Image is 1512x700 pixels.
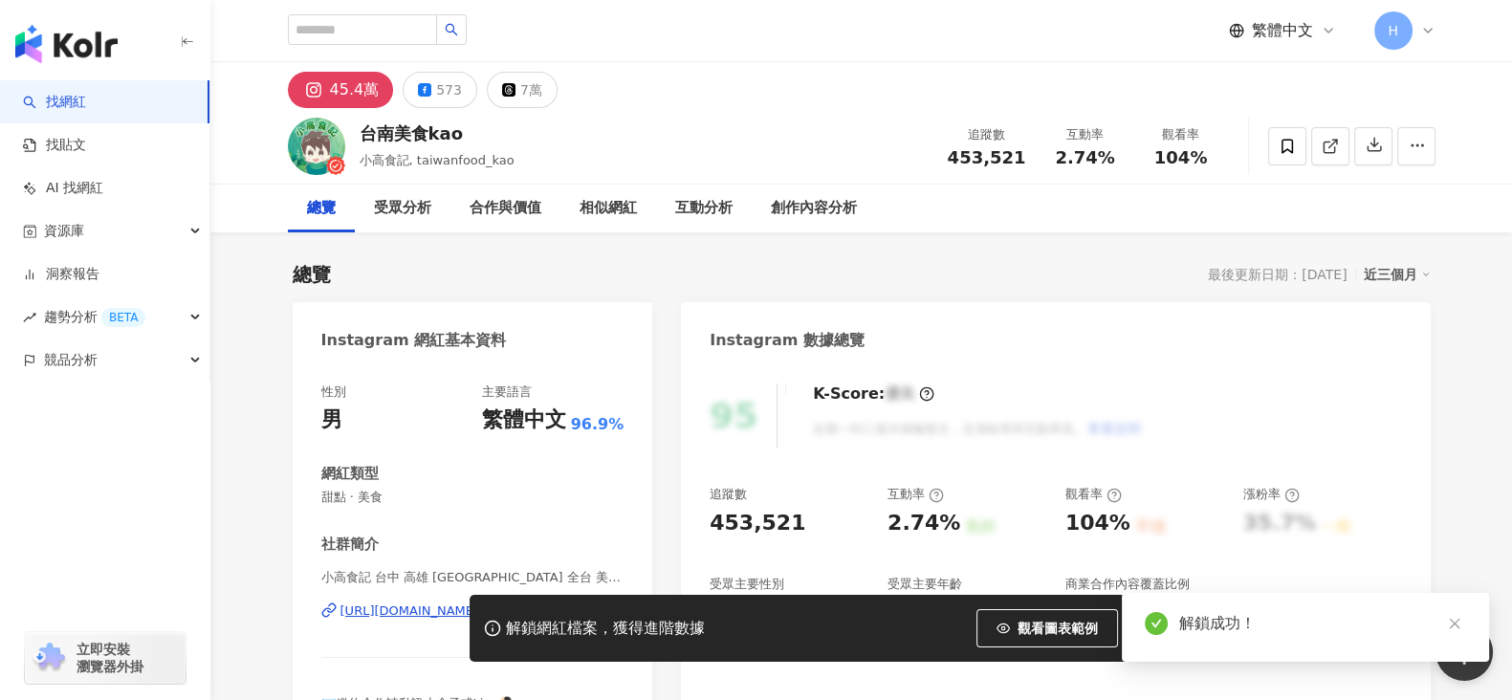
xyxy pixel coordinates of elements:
[571,414,625,435] span: 96.9%
[487,72,558,108] button: 7萬
[1364,262,1431,287] div: 近三個月
[321,535,379,555] div: 社群簡介
[23,93,86,112] a: search找網紅
[675,197,733,220] div: 互動分析
[445,23,458,36] span: search
[23,311,36,324] span: rise
[1018,621,1098,636] span: 觀看圖表範例
[710,509,805,538] div: 453,521
[321,464,379,484] div: 網紅類型
[321,383,346,401] div: 性別
[321,569,625,586] span: 小高食記 台中 高雄 [GEOGRAPHIC_DATA] 全台 美食 | taiwanfood_kao
[321,405,342,435] div: 男
[23,136,86,155] a: 找貼文
[1055,148,1114,167] span: 2.74%
[307,197,336,220] div: 總覽
[77,641,143,675] span: 立即安裝 瀏覽器外掛
[813,383,934,405] div: K-Score :
[506,619,705,639] div: 解鎖網紅檔案，獲得進階數據
[44,339,98,382] span: 競品分析
[31,643,68,673] img: chrome extension
[360,153,515,167] span: 小高食記, taiwanfood_kao
[1065,486,1122,503] div: 觀看率
[436,77,462,103] div: 573
[293,261,331,288] div: 總覽
[1154,148,1208,167] span: 104%
[44,209,84,252] span: 資源庫
[580,197,637,220] div: 相似網紅
[23,179,103,198] a: AI 找網紅
[1065,576,1190,593] div: 商業合作內容覆蓋比例
[1049,125,1122,144] div: 互動率
[15,25,118,63] img: logo
[887,509,960,538] div: 2.74%
[288,118,345,175] img: KOL Avatar
[710,330,865,351] div: Instagram 數據總覽
[321,489,625,506] span: 甜點 · 美食
[948,125,1026,144] div: 追蹤數
[288,72,394,108] button: 45.4萬
[710,576,784,593] div: 受眾主要性別
[330,77,380,103] div: 45.4萬
[976,609,1118,647] button: 觀看圖表範例
[710,486,747,503] div: 追蹤數
[1145,612,1168,635] span: check-circle
[1145,125,1217,144] div: 觀看率
[771,197,857,220] div: 創作內容分析
[482,383,532,401] div: 主要語言
[887,486,944,503] div: 互動率
[403,72,477,108] button: 573
[1448,617,1461,630] span: close
[23,265,99,284] a: 洞察報告
[1243,486,1300,503] div: 漲粉率
[101,308,145,327] div: BETA
[44,295,145,339] span: 趨勢分析
[360,121,515,145] div: 台南美食kao
[887,576,962,593] div: 受眾主要年齡
[321,330,507,351] div: Instagram 網紅基本資料
[374,197,431,220] div: 受眾分析
[25,632,186,684] a: chrome extension立即安裝 瀏覽器外掛
[482,405,566,435] div: 繁體中文
[948,147,1026,167] span: 453,521
[470,197,541,220] div: 合作與價值
[1252,20,1313,41] span: 繁體中文
[1065,509,1130,538] div: 104%
[1179,612,1466,635] div: 解鎖成功！
[520,77,542,103] div: 7萬
[1388,20,1398,41] span: H
[1208,267,1347,282] div: 最後更新日期：[DATE]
